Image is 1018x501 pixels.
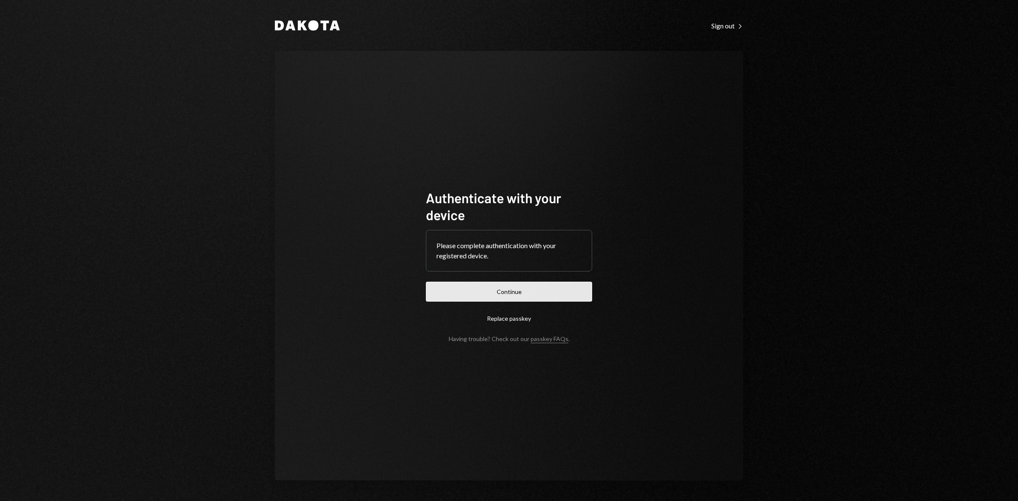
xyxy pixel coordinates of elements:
h1: Authenticate with your device [426,189,592,223]
button: Continue [426,282,592,302]
div: Having trouble? Check out our . [449,335,570,342]
div: Sign out [711,22,743,30]
a: Sign out [711,21,743,30]
div: Please complete authentication with your registered device. [436,241,582,261]
button: Replace passkey [426,308,592,328]
a: passkey FAQs [531,335,568,343]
